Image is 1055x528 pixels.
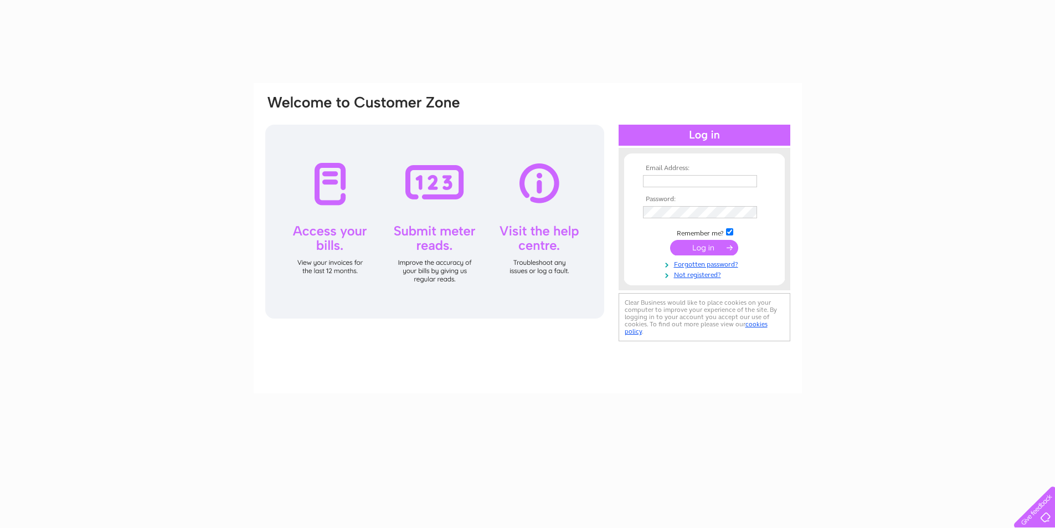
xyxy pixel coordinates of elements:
[643,269,769,279] a: Not registered?
[640,196,769,203] th: Password:
[640,227,769,238] td: Remember me?
[640,165,769,172] th: Email Address:
[619,293,790,341] div: Clear Business would like to place cookies on your computer to improve your experience of the sit...
[670,240,738,255] input: Submit
[643,258,769,269] a: Forgotten password?
[625,320,768,335] a: cookies policy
